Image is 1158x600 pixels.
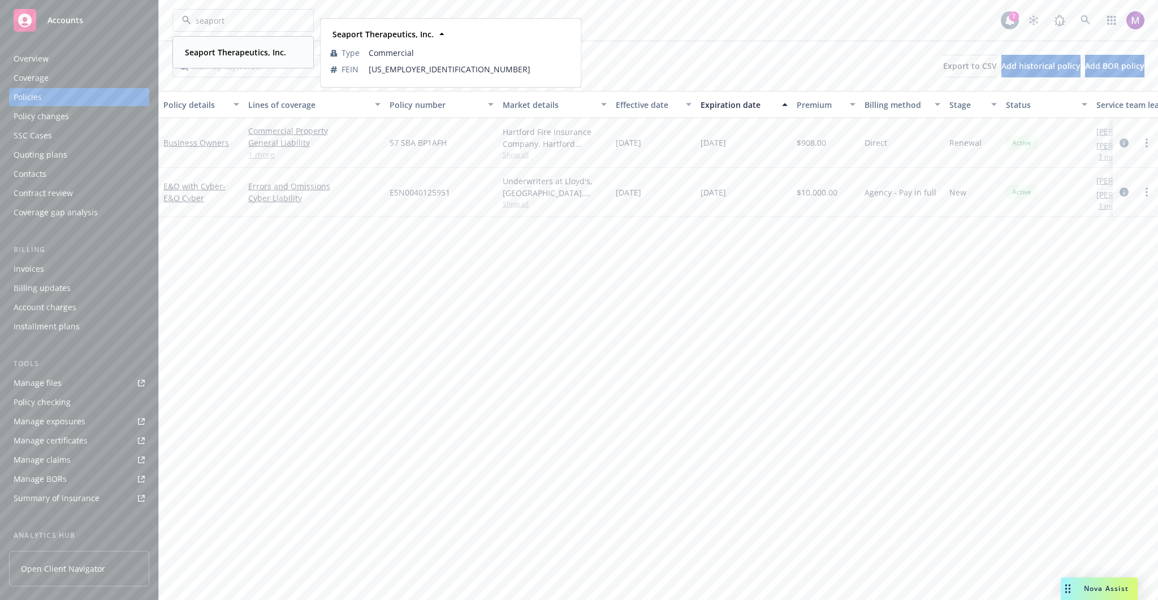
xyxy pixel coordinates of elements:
div: Lines of coverage [248,99,368,111]
div: Stage [949,99,984,111]
a: Overview [9,50,149,68]
div: Coverage gap analysis [14,203,98,221]
a: Summary of insurance [9,489,149,507]
div: Billing updates [14,279,71,297]
div: Contacts [14,165,46,183]
div: Policy details [163,99,227,111]
button: Add historical policy [1001,55,1081,77]
strong: Seaport Therapeutics, Inc. [332,29,434,40]
button: Export to CSV [943,55,997,77]
a: E&O with Cyber [163,181,226,203]
span: ESN0040125951 [390,186,450,198]
a: Accounts [9,5,149,36]
div: Effective date [616,99,679,111]
span: Nova Assist [1084,584,1129,593]
div: SSC Cases [14,127,52,145]
a: more [1140,185,1153,199]
button: 1 more [1099,154,1121,160]
a: SSC Cases [9,127,149,145]
img: photo [1126,11,1144,29]
a: Policy changes [9,107,149,125]
input: Filter by keyword [191,15,291,27]
div: Quoting plans [14,146,67,164]
span: Agency - Pay in full [865,186,936,198]
div: Status [1006,99,1075,111]
button: Nova Assist [1061,577,1138,600]
div: Policy changes [14,107,69,125]
button: Policy number [385,91,498,118]
span: Commercial [369,47,571,59]
a: Quoting plans [9,146,149,164]
a: Policy checking [9,393,149,411]
span: Add historical policy [1001,60,1081,71]
a: Manage exposures [9,412,149,431]
span: Show all [503,150,607,159]
div: Market details [503,99,594,111]
strong: Seaport Therapeutics, Inc. [185,47,286,58]
div: Policy checking [14,393,71,411]
a: Manage claims [9,451,149,469]
div: Manage files [14,374,62,392]
div: Expiration date [701,99,775,111]
button: Status [1001,91,1092,118]
div: Premium [797,99,843,111]
span: Show all [503,199,607,208]
span: $10,000.00 [797,186,837,198]
span: Accounts [47,16,83,25]
div: Summary of insurance [14,489,100,507]
a: Errors and Omissions [248,180,381,192]
div: Manage exposures [14,412,85,431]
span: New [949,186,966,198]
a: Switch app [1100,9,1123,32]
a: Contract review [9,184,149,202]
div: Policies [14,88,42,106]
div: Coverage [14,69,49,87]
button: Lines of coverage [244,91,385,118]
a: Coverage [9,69,149,87]
span: 57 SBA BP1AFH [390,137,447,149]
span: Type [342,47,360,59]
span: [DATE] [616,186,641,198]
span: [US_EMPLOYER_IDENTIFICATION_NUMBER] [369,63,571,75]
div: Underwriters at Lloyd's, [GEOGRAPHIC_DATA], [PERSON_NAME] of [GEOGRAPHIC_DATA], RT Specialty Insu... [503,175,607,199]
a: Business Owners [163,137,229,148]
div: Invoices [14,260,44,278]
span: Direct [865,137,887,149]
div: Account charges [14,298,76,316]
button: Stage [945,91,1001,118]
div: Billing method [865,99,928,111]
a: 1 more [248,149,381,160]
button: Premium [792,91,860,118]
div: Policy number [390,99,481,111]
span: Open Client Navigator [21,563,105,575]
div: Manage claims [14,451,71,469]
span: [DATE] [701,137,726,149]
span: [DATE] [616,137,641,149]
button: Billing method [860,91,945,118]
a: Invoices [9,260,149,278]
div: Manage BORs [14,470,67,488]
div: Analytics hub [9,530,149,541]
a: Coverage gap analysis [9,203,149,221]
a: Manage BORs [9,470,149,488]
div: Tools [9,358,149,369]
button: Market details [498,91,611,118]
button: Effective date [611,91,696,118]
div: Billing [9,244,149,255]
div: Manage certificates [14,432,88,450]
span: [DATE] [701,186,726,198]
a: Report a Bug [1048,9,1071,32]
span: Renewal [949,137,982,149]
a: Manage files [9,374,149,392]
a: Commercial Property [248,125,381,137]
div: Overview [14,50,49,68]
a: Policies [9,88,149,106]
a: General Liability [248,137,381,149]
a: Manage certificates [9,432,149,450]
a: Contacts [9,165,149,183]
div: Contract review [14,184,73,202]
a: Installment plans [9,318,149,336]
a: Search [1074,9,1097,32]
span: Active [1010,138,1033,148]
